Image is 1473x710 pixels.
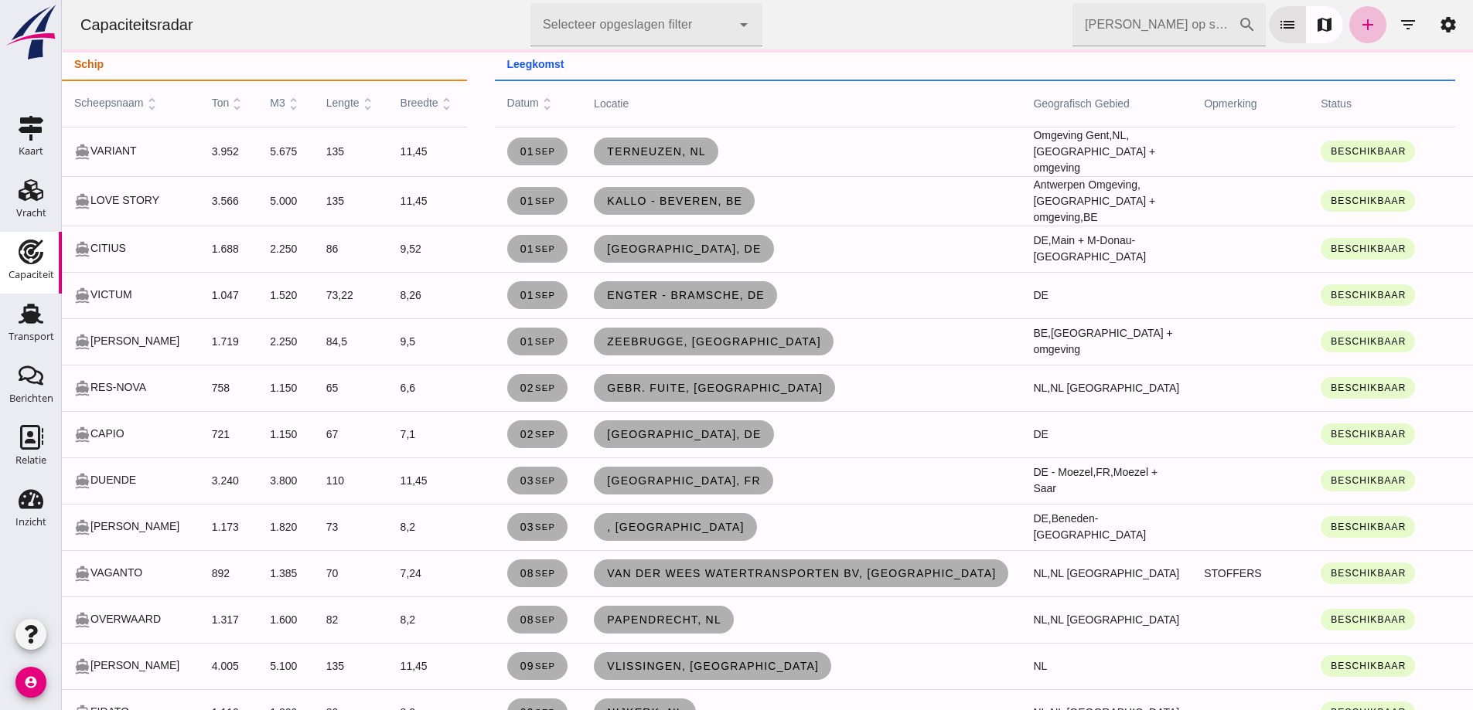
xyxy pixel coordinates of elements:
[971,234,1084,263] span: Main + M-Donau-[GEOGRAPHIC_DATA]
[326,318,405,365] td: 9,5
[326,643,405,689] td: 11,45
[196,127,251,176] td: 5.675
[544,567,934,579] span: Van Der Wees Watertransporten BV, [GEOGRAPHIC_DATA]
[1268,429,1344,440] span: Beschikbaar
[1268,243,1344,254] span: Beschikbaar
[223,96,240,112] i: unfold_more
[472,290,493,300] small: sep
[82,96,98,112] i: unfold_more
[1268,614,1344,625] span: Beschikbaar
[971,512,1084,541] span: Beneden-[GEOGRAPHIC_DATA]
[1377,15,1396,34] i: settings
[15,517,46,527] div: Inzicht
[150,97,184,109] span: ton
[12,612,29,628] i: directions_boat
[252,457,326,504] td: 110
[12,144,29,160] i: directions_boat
[472,661,493,671] small: sep
[264,97,314,109] span: lengte
[544,145,644,158] span: Terneuzen, nl
[138,504,196,550] td: 1.173
[971,327,1110,355] span: [GEOGRAPHIC_DATA] + omgeving
[1259,516,1353,538] button: Beschikbaar
[971,327,989,339] span: BE,
[445,187,506,215] a: 01sep
[1130,80,1246,127] th: opmerking
[458,195,494,207] span: 01
[1259,423,1353,445] button: Beschikbaar
[326,504,405,550] td: 8,2
[472,569,493,578] small: sep
[445,606,506,634] a: 08sep
[9,270,54,280] div: Capaciteit
[988,613,1117,626] span: NL [GEOGRAPHIC_DATA]
[326,411,405,457] td: 7,1
[12,657,125,674] div: [PERSON_NAME]
[6,14,144,36] div: Capaciteitsradar
[458,660,494,672] span: 09
[458,382,494,394] span: 02
[196,318,251,365] td: 2.250
[12,97,98,109] span: scheepsnaam
[252,504,326,550] td: 73
[138,457,196,504] td: 3.240
[138,272,196,318] td: 1.047
[138,643,196,689] td: 4.005
[12,193,29,209] i: directions_boat
[12,192,125,209] div: LOVE STORY
[1259,655,1353,677] button: Beschikbaar
[138,127,196,176] td: 3.952
[1268,195,1344,206] span: Beschikbaar
[445,559,506,587] a: 08sep
[12,518,125,535] div: [PERSON_NAME]
[298,96,314,112] i: unfold_more
[138,318,196,365] td: 1.719
[16,208,46,218] div: Vracht
[532,467,711,494] a: [GEOGRAPHIC_DATA], fr
[445,328,506,355] a: 01sep
[1259,238,1353,260] button: Beschikbaar
[326,127,405,176] td: 11,45
[12,380,29,396] i: directions_boat
[971,382,988,394] span: NL,
[971,428,986,440] span: DE
[252,127,326,176] td: 135
[959,80,1130,127] th: geografisch gebied
[15,455,46,465] div: Relatie
[477,96,493,112] i: unfold_more
[532,235,711,263] a: [GEOGRAPHIC_DATA], de
[971,466,1034,478] span: DE - Moezel,
[252,643,326,689] td: 135
[326,457,405,504] td: 11,45
[544,474,699,487] span: [GEOGRAPHIC_DATA], fr
[326,365,405,411] td: 6,6
[1268,475,1344,486] span: Beschikbaar
[12,379,125,396] div: RES-NOVA
[472,196,493,206] small: sep
[12,333,125,350] div: [PERSON_NAME]
[1259,141,1353,162] button: Beschikbaar
[196,176,251,226] td: 5.000
[339,97,393,109] span: breedte
[3,4,59,61] img: logo-small.a267ee39.svg
[12,472,125,489] div: DUENDE
[445,420,506,448] a: 02sep
[458,428,494,440] span: 02
[971,234,989,246] span: DE,
[532,513,695,541] a: , [GEOGRAPHIC_DATA]
[445,235,506,263] a: 01sep
[532,138,656,165] a: Terneuzen, nl
[196,411,251,457] td: 1.150
[988,567,1117,579] span: NL [GEOGRAPHIC_DATA]
[532,652,769,680] a: Vlissingen, [GEOGRAPHIC_DATA]
[544,243,699,255] span: [GEOGRAPHIC_DATA], de
[138,365,196,411] td: 758
[167,96,183,112] i: unfold_more
[377,96,393,112] i: unfold_more
[138,596,196,643] td: 1.317
[15,667,46,698] i: account_circle
[532,374,773,402] a: Gebr. Fuite, [GEOGRAPHIC_DATA]
[532,606,672,634] a: Papendrecht, nl
[1216,15,1235,34] i: list
[544,521,683,533] span: , [GEOGRAPHIC_DATA]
